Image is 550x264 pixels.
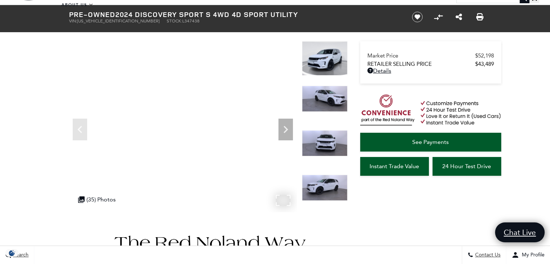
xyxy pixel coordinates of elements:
[475,61,494,67] span: $43,489
[69,10,400,18] h1: 2024 Discovery Sport S 4WD 4D Sport Utility
[182,18,200,24] span: L347438
[476,13,483,21] a: Print this Pre-Owned 2024 Discovery Sport S 4WD 4D Sport Utility
[302,130,348,156] img: Used 2024 Fuji White Land Rover S image 3
[367,52,494,59] a: Market Price $52,198
[77,18,159,24] span: [US_VEHICLE_IDENTIFICATION_NUMBER]
[432,157,501,176] a: 24 Hour Test Drive
[409,11,425,23] button: Save vehicle
[4,249,20,257] img: Opt-Out Icon
[500,227,540,237] span: Chat Live
[456,13,462,21] a: Share this Pre-Owned 2024 Discovery Sport S 4WD 4D Sport Utility
[74,192,119,206] div: (35) Photos
[302,41,348,76] img: Used 2024 Fuji White Land Rover S image 1
[69,18,77,24] span: VIN:
[367,61,475,67] span: Retailer Selling Price
[360,133,501,152] a: See Payments
[370,163,419,170] span: Instant Trade Value
[367,52,475,59] span: Market Price
[442,163,491,170] span: 24 Hour Test Drive
[278,119,293,140] div: Next
[4,249,20,257] section: Click to Open Cookie Consent Modal
[367,61,494,67] a: Retailer Selling Price $43,489
[412,139,449,145] span: See Payments
[302,86,348,112] img: Used 2024 Fuji White Land Rover S image 2
[69,9,115,19] strong: Pre-Owned
[473,252,500,258] span: Contact Us
[367,67,494,74] a: Details
[495,222,545,242] a: Chat Live
[519,252,545,258] span: My Profile
[433,12,444,22] button: Compare Vehicle
[302,175,348,201] img: Used 2024 Fuji White Land Rover S image 4
[475,52,494,59] span: $52,198
[69,41,297,212] iframe: Interactive Walkaround/Photo gallery of the vehicle/product
[506,246,550,264] button: Open user profile menu
[360,157,429,176] a: Instant Trade Value
[167,18,182,24] span: Stock:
